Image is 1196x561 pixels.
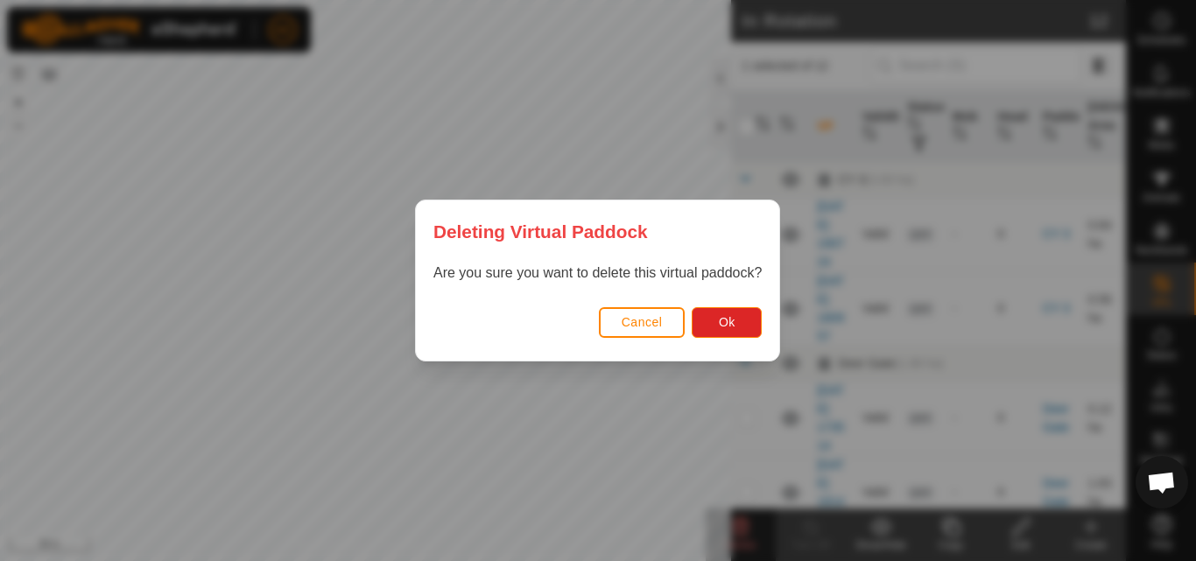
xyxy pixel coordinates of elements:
div: Open chat [1136,456,1188,508]
button: Ok [693,307,763,338]
p: Are you sure you want to delete this virtual paddock? [433,263,762,284]
span: Ok [719,315,735,329]
span: Deleting Virtual Paddock [433,218,648,245]
button: Cancel [599,307,686,338]
span: Cancel [622,315,663,329]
